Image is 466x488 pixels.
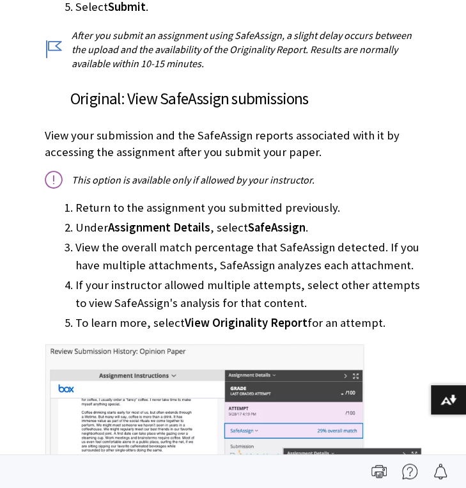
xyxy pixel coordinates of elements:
li: If your instructor allowed multiple attempts, select other attempts to view SafeAssign's analysis... [75,276,421,312]
p: After you submit an assignment using SafeAssign, a slight delay occurs between the upload and the... [45,28,421,71]
li: To learn more, select for an attempt. [75,314,421,332]
img: Print [371,464,387,479]
li: View the overall match percentage that SafeAssign detected. If you have multiple attachments, Saf... [75,239,421,274]
p: View your submission and the SafeAssign reports associated with it by accessing the assignment af... [45,127,421,161]
li: Under , select . [75,219,421,237]
p: This option is available only if allowed by your instructor. [45,173,421,187]
img: Follow this page [433,464,448,479]
img: More help [402,464,417,479]
span: View Originality Report [185,315,307,330]
h3: Original: View SafeAssign submissions [45,87,421,111]
span: SafeAssign [248,220,306,235]
li: Return to the assignment you submitted previously. [75,199,421,217]
span: Assignment Details [108,220,210,235]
